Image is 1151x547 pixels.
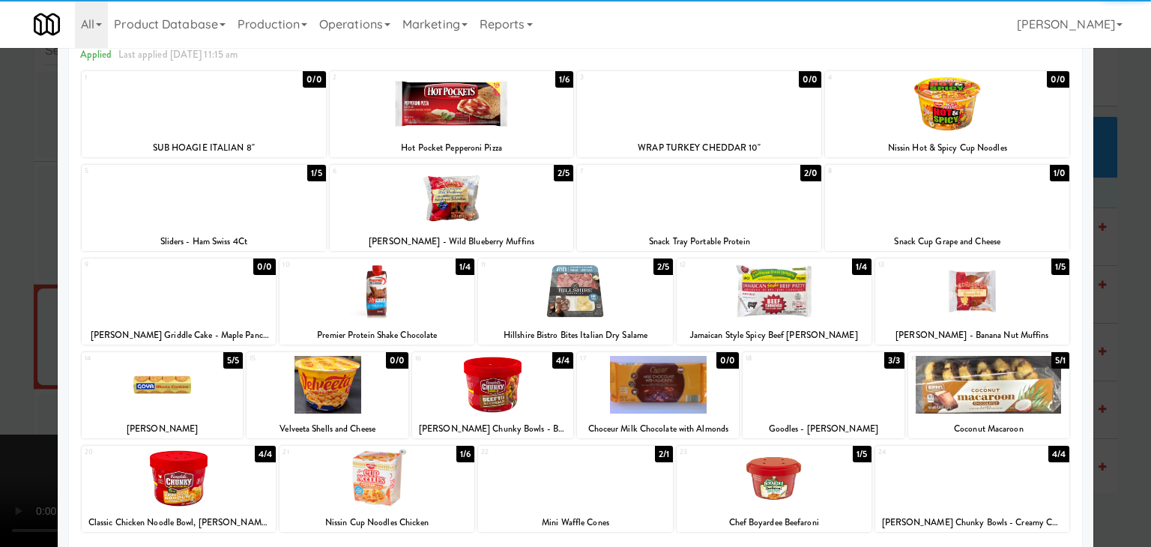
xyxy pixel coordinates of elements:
[332,139,572,157] div: Hot Pocket Pepperoni Pizza
[1048,446,1069,462] div: 4/4
[84,420,241,438] div: [PERSON_NAME]
[330,165,574,251] div: 62/5[PERSON_NAME] - Wild Blueberry Muffins
[577,71,821,157] div: 30/0WRAP TURKEY CHEDDAR 10"
[911,352,989,365] div: 19
[85,352,163,365] div: 14
[85,446,179,459] div: 20
[82,139,326,157] div: SUB HOAGIE ITALIAN 8"
[456,259,474,275] div: 1/4
[481,446,575,459] div: 22
[746,352,824,365] div: 18
[82,71,326,157] div: 10/0SUB HOAGIE ITALIAN 8"
[655,446,673,462] div: 2/1
[80,47,112,61] span: Applied
[249,420,406,438] div: Velveeta Shells and Cheese
[247,352,408,438] div: 150/0Velveeta Shells and Cheese
[677,259,871,345] div: 121/4Jamaican Style Spicy Beef [PERSON_NAME]
[282,513,472,532] div: Nissin Cup Noodles Chicken
[332,232,572,251] div: [PERSON_NAME] - Wild Blueberry Muffins
[333,71,452,84] div: 2
[34,11,60,37] img: Micromart
[908,352,1070,438] div: 195/1Coconut Macaroon
[679,326,869,345] div: Jamaican Style Spicy Beef [PERSON_NAME]
[480,326,671,345] div: Hillshire Bistro Bites Italian Dry Salame
[480,513,671,532] div: Mini Waffle Cones
[1051,352,1069,369] div: 5/1
[84,513,274,532] div: Classic Chicken Noodle Bowl, [PERSON_NAME]
[1047,71,1069,88] div: 0/0
[478,259,673,345] div: 112/5Hillshire Bistro Bites Italian Dry Salame
[82,352,244,438] div: 145/5[PERSON_NAME]
[877,513,1068,532] div: [PERSON_NAME] Chunky Bowls - Creamy Chicken & Dumplings
[283,446,377,459] div: 21
[677,446,871,532] div: 231/5Chef Boyardee Beefaroni
[875,513,1070,532] div: [PERSON_NAME] Chunky Bowls - Creamy Chicken & Dumplings
[415,352,493,365] div: 16
[82,513,277,532] div: Classic Chicken Noodle Bowl, [PERSON_NAME]
[333,165,452,178] div: 6
[386,352,408,369] div: 0/0
[828,71,947,84] div: 4
[478,326,673,345] div: Hillshire Bistro Bites Italian Dry Salame
[282,326,472,345] div: Premier Protein Shake Chocolate
[1051,259,1069,275] div: 1/5
[247,420,408,438] div: Velveeta Shells and Cheese
[878,259,973,271] div: 13
[680,446,774,459] div: 23
[716,352,739,369] div: 0/0
[653,259,673,275] div: 2/5
[307,165,325,181] div: 1/5
[555,71,573,88] div: 1/6
[478,446,673,532] div: 222/1Mini Waffle Cones
[85,165,204,178] div: 5
[799,71,821,88] div: 0/0
[280,326,474,345] div: Premier Protein Shake Chocolate
[82,446,277,532] div: 204/4Classic Chicken Noodle Bowl, [PERSON_NAME]
[577,165,821,251] div: 72/0Snack Tray Portable Protein
[743,352,904,438] div: 183/3Goodles - [PERSON_NAME]
[853,446,871,462] div: 1/5
[577,139,821,157] div: WRAP TURKEY CHEDDAR 10"
[456,446,474,462] div: 1/6
[677,513,871,532] div: Chef Boyardee Beefaroni
[84,232,324,251] div: Sliders - Ham Swiss 4Ct
[223,352,243,369] div: 5/5
[412,420,574,438] div: [PERSON_NAME] Chunky Bowls - Beef with Country Vegetables
[82,326,277,345] div: ​ [PERSON_NAME] Griddle Cake - Maple Pancakes & Sausage
[283,259,377,271] div: 10
[579,139,819,157] div: WRAP TURKEY CHEDDAR 10"
[828,165,947,178] div: 8
[745,420,902,438] div: Goodles - [PERSON_NAME]
[84,139,324,157] div: SUB HOAGIE ITALIAN 8"
[825,71,1069,157] div: 40/0Nissin Hot & Spicy Cup Noodles
[580,71,699,84] div: 3
[303,71,325,88] div: 0/0
[577,352,739,438] div: 170/0Choceur Milk Chocolate with Almonds
[877,326,1068,345] div: [PERSON_NAME] - Banana Nut Muffins
[580,352,658,365] div: 17
[743,420,904,438] div: Goodles - [PERSON_NAME]
[412,352,574,438] div: 164/4[PERSON_NAME] Chunky Bowls - Beef with Country Vegetables
[677,326,871,345] div: Jamaican Style Spicy Beef [PERSON_NAME]
[875,326,1070,345] div: [PERSON_NAME] - Banana Nut Muffins
[280,446,474,532] div: 211/6Nissin Cup Noodles Chicken
[82,165,326,251] div: 51/5Sliders - Ham Swiss 4Ct
[82,420,244,438] div: [PERSON_NAME]
[84,326,274,345] div: ​ [PERSON_NAME] Griddle Cake - Maple Pancakes & Sausage
[481,259,575,271] div: 11
[579,420,737,438] div: Choceur Milk Chocolate with Almonds
[580,165,699,178] div: 7
[253,259,276,275] div: 0/0
[825,165,1069,251] div: 81/0Snack Cup Grape and Cheese
[280,259,474,345] div: 101/4Premier Protein Shake Chocolate
[478,513,673,532] div: Mini Waffle Cones
[255,446,276,462] div: 4/4
[577,420,739,438] div: Choceur Milk Chocolate with Almonds
[118,47,238,61] span: Last applied [DATE] 11:15 am
[330,232,574,251] div: [PERSON_NAME] - Wild Blueberry Muffins
[414,420,572,438] div: [PERSON_NAME] Chunky Bowls - Beef with Country Vegetables
[82,259,277,345] div: 90/0​ [PERSON_NAME] Griddle Cake - Maple Pancakes & Sausage
[825,139,1069,157] div: Nissin Hot & Spicy Cup Noodles
[330,71,574,157] div: 21/6Hot Pocket Pepperoni Pizza
[910,420,1068,438] div: Coconut Macaroon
